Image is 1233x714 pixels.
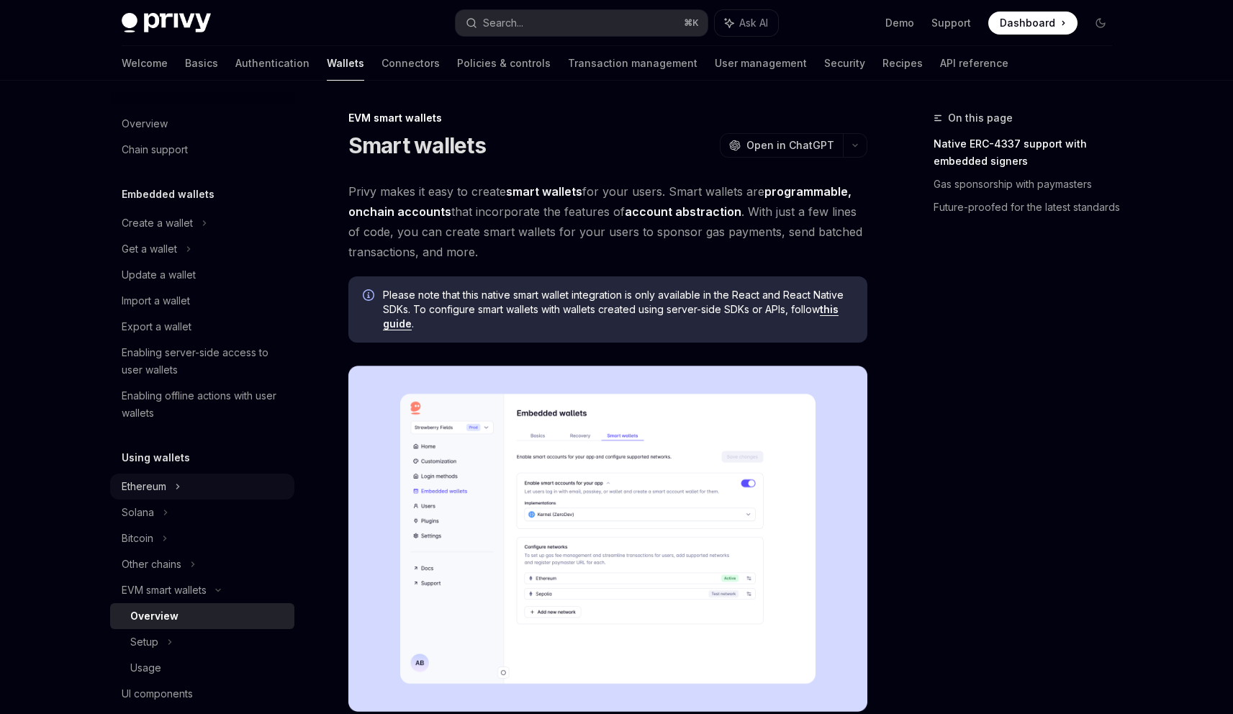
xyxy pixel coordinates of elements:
h5: Embedded wallets [122,186,214,203]
strong: smart wallets [506,184,582,199]
div: Bitcoin [122,530,153,547]
a: Overview [110,111,294,137]
div: Solana [122,504,154,521]
a: Support [931,16,971,30]
a: Policies & controls [457,46,551,81]
span: ⌘ K [684,17,699,29]
span: Ask AI [739,16,768,30]
a: Welcome [122,46,168,81]
h5: Using wallets [122,449,190,466]
div: Overview [130,607,179,625]
a: Update a wallet [110,262,294,288]
a: account abstraction [625,204,741,220]
a: Demo [885,16,914,30]
span: On this page [948,109,1013,127]
button: Ask AI [715,10,778,36]
a: Import a wallet [110,288,294,314]
a: Usage [110,655,294,681]
button: Open in ChatGPT [720,133,843,158]
div: Update a wallet [122,266,196,284]
div: Chain support [122,141,188,158]
a: Enabling offline actions with user wallets [110,383,294,426]
a: Wallets [327,46,364,81]
div: Get a wallet [122,240,177,258]
a: Basics [185,46,218,81]
div: Enabling server-side access to user wallets [122,344,286,379]
span: Dashboard [1000,16,1055,30]
div: Enabling offline actions with user wallets [122,387,286,422]
a: Future-proofed for the latest standards [934,196,1124,219]
a: Recipes [882,46,923,81]
div: EVM smart wallets [348,111,867,125]
a: Enabling server-side access to user wallets [110,340,294,383]
div: Create a wallet [122,214,193,232]
a: Transaction management [568,46,697,81]
a: Connectors [381,46,440,81]
button: Search...⌘K [456,10,708,36]
a: Export a wallet [110,314,294,340]
a: Authentication [235,46,310,81]
h1: Smart wallets [348,132,486,158]
div: Ethereum [122,478,166,495]
a: Chain support [110,137,294,163]
svg: Info [363,289,377,304]
a: Overview [110,603,294,629]
div: Search... [483,14,523,32]
span: Please note that this native smart wallet integration is only available in the React and React Na... [383,288,853,331]
img: dark logo [122,13,211,33]
div: Import a wallet [122,292,190,309]
div: UI components [122,685,193,702]
div: Overview [122,115,168,132]
a: Dashboard [988,12,1078,35]
a: User management [715,46,807,81]
span: Open in ChatGPT [746,138,834,153]
a: Native ERC-4337 support with embedded signers [934,132,1124,173]
a: Gas sponsorship with paymasters [934,173,1124,196]
div: Usage [130,659,161,677]
img: Sample enable smart wallets [348,366,867,712]
span: Privy makes it easy to create for your users. Smart wallets are that incorporate the features of ... [348,181,867,262]
a: UI components [110,681,294,707]
a: Security [824,46,865,81]
button: Toggle dark mode [1089,12,1112,35]
a: API reference [940,46,1008,81]
div: Other chains [122,556,181,573]
div: Export a wallet [122,318,191,335]
div: EVM smart wallets [122,582,207,599]
div: Setup [130,633,158,651]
